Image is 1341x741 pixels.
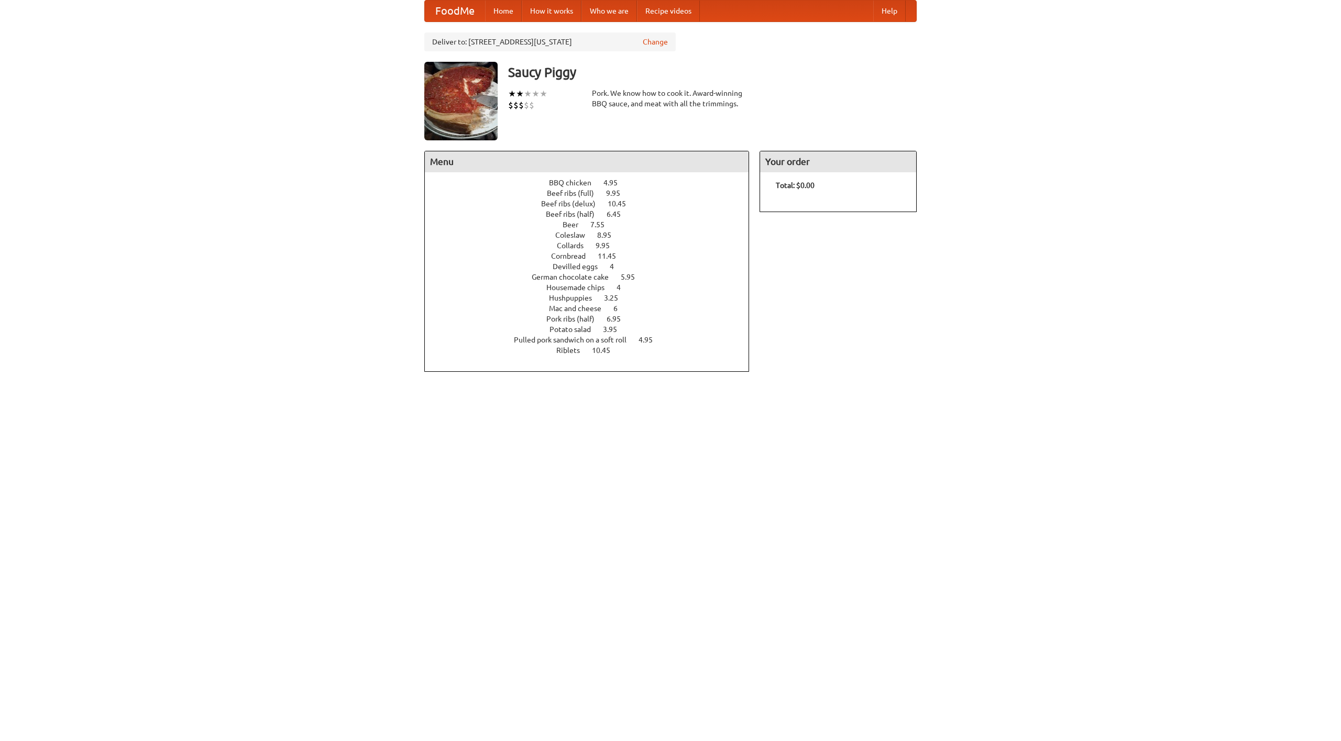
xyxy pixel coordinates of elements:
span: 4.95 [603,179,628,187]
span: BBQ chicken [549,179,602,187]
a: Recipe videos [637,1,700,21]
li: ★ [516,88,524,99]
li: $ [513,99,519,111]
h4: Your order [760,151,916,172]
span: Pork ribs (half) [546,315,605,323]
span: Potato salad [549,325,601,334]
span: 6 [613,304,628,313]
span: Riblets [556,346,590,355]
li: $ [519,99,524,111]
a: Cornbread 11.45 [551,252,635,260]
a: Beer 7.55 [563,220,624,229]
a: Change [643,37,668,47]
li: ★ [540,88,547,99]
span: German chocolate cake [532,273,619,281]
a: Riblets 10.45 [556,346,630,355]
span: Cornbread [551,252,596,260]
span: 3.25 [604,294,629,302]
a: Home [485,1,522,21]
span: 4.95 [639,336,663,344]
b: Total: $0.00 [776,181,815,190]
a: Housemade chips 4 [546,283,640,292]
span: 10.45 [592,346,621,355]
span: Housemade chips [546,283,615,292]
span: 8.95 [597,231,622,239]
span: 11.45 [598,252,626,260]
span: Mac and cheese [549,304,612,313]
a: Beef ribs (full) 9.95 [547,189,640,197]
li: $ [529,99,534,111]
span: Beer [563,220,589,229]
li: ★ [524,88,532,99]
a: BBQ chicken 4.95 [549,179,637,187]
li: $ [524,99,529,111]
li: $ [508,99,513,111]
span: Beef ribs (delux) [541,200,606,208]
span: Beef ribs (half) [546,210,605,218]
a: Collards 9.95 [557,241,629,250]
span: 9.95 [606,189,631,197]
span: 10.45 [608,200,636,208]
span: Collards [557,241,594,250]
a: FoodMe [425,1,485,21]
a: Pork ribs (half) 6.95 [546,315,640,323]
span: 6.95 [607,315,631,323]
span: Hushpuppies [549,294,602,302]
span: 4 [617,283,631,292]
h3: Saucy Piggy [508,62,917,83]
span: Beef ribs (full) [547,189,604,197]
span: 3.95 [603,325,628,334]
span: 4 [610,262,624,271]
a: Help [873,1,906,21]
span: 5.95 [621,273,645,281]
div: Pork. We know how to cook it. Award-winning BBQ sauce, and meat with all the trimmings. [592,88,749,109]
span: 6.45 [607,210,631,218]
span: Devilled eggs [553,262,608,271]
a: Beef ribs (delux) 10.45 [541,200,645,208]
h4: Menu [425,151,749,172]
li: ★ [508,88,516,99]
a: Beef ribs (half) 6.45 [546,210,640,218]
li: ★ [532,88,540,99]
span: 9.95 [596,241,620,250]
img: angular.jpg [424,62,498,140]
a: Mac and cheese 6 [549,304,637,313]
a: Pulled pork sandwich on a soft roll 4.95 [514,336,672,344]
a: German chocolate cake 5.95 [532,273,654,281]
div: Deliver to: [STREET_ADDRESS][US_STATE] [424,32,676,51]
a: Devilled eggs 4 [553,262,633,271]
a: Who we are [581,1,637,21]
span: Pulled pork sandwich on a soft roll [514,336,637,344]
a: Coleslaw 8.95 [555,231,631,239]
a: Hushpuppies 3.25 [549,294,637,302]
span: 7.55 [590,220,615,229]
span: Coleslaw [555,231,596,239]
a: Potato salad 3.95 [549,325,636,334]
a: How it works [522,1,581,21]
